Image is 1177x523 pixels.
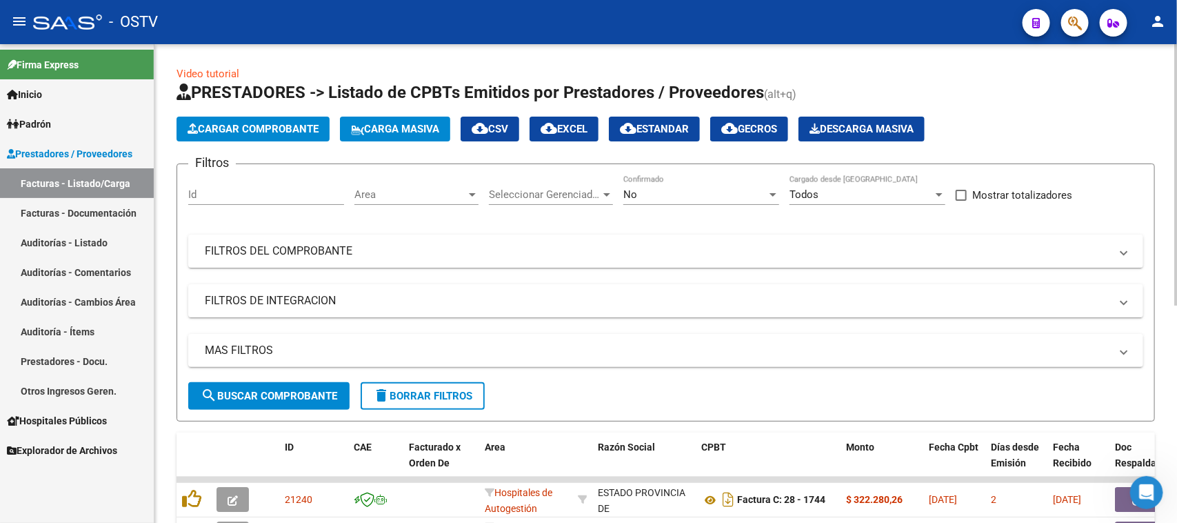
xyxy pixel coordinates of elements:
datatable-header-cell: ID [279,433,348,493]
h3: Filtros [188,153,236,172]
mat-icon: menu [11,13,28,30]
iframe: Intercom live chat [1130,476,1163,509]
span: Gecros [721,123,777,135]
button: Buscar Comprobante [188,382,350,410]
span: CSV [472,123,508,135]
datatable-header-cell: Area [479,433,572,493]
mat-icon: cloud_download [472,120,488,137]
span: ID [285,442,294,453]
app-download-masive: Descarga masiva de comprobantes (adjuntos) [798,117,925,141]
mat-panel-title: FILTROS DEL COMPROBANTE [205,244,1110,259]
strong: Factura C: 28 - 1744 [737,495,825,506]
span: Doc Respaldatoria [1115,442,1177,468]
span: No [623,188,637,201]
span: Descarga Masiva [809,123,914,135]
span: Mostrar totalizadores [972,187,1072,204]
mat-icon: cloud_download [620,120,636,137]
mat-icon: cloud_download [541,120,557,137]
span: Días desde Emisión [991,442,1039,468]
span: Padrón [7,117,51,132]
span: Hospitales Públicos [7,413,107,428]
datatable-header-cell: Fecha Cpbt [923,433,985,493]
span: Facturado x Orden De [409,442,461,468]
datatable-header-cell: Monto [841,433,923,493]
span: CPBT [701,442,726,453]
span: PRESTADORES -> Listado de CPBTs Emitidos por Prestadores / Proveedores [177,83,764,102]
span: Todos [789,188,818,201]
span: Prestadores / Proveedores [7,146,132,161]
span: EXCEL [541,123,587,135]
mat-icon: person [1149,13,1166,30]
mat-panel-title: MAS FILTROS [205,343,1110,358]
mat-expansion-panel-header: MAS FILTROS [188,334,1143,367]
span: Inicio [7,87,42,102]
span: Fecha Recibido [1053,442,1092,468]
button: CSV [461,117,519,141]
span: Fecha Cpbt [929,442,978,453]
span: [DATE] [929,494,957,505]
span: (alt+q) [764,88,796,101]
mat-expansion-panel-header: FILTROS DE INTEGRACION [188,284,1143,317]
span: Carga Masiva [351,123,439,135]
span: Firma Express [7,57,79,72]
datatable-header-cell: CPBT [696,433,841,493]
mat-icon: cloud_download [721,120,738,137]
datatable-header-cell: Razón Social [592,433,696,493]
span: Explorador de Archivos [7,443,117,458]
button: Cargar Comprobante [177,117,330,141]
span: Buscar Comprobante [201,390,337,402]
span: Borrar Filtros [373,390,472,402]
datatable-header-cell: Días desde Emisión [985,433,1047,493]
datatable-header-cell: Facturado x Orden De [403,433,479,493]
i: Descargar documento [719,489,737,511]
div: 30673377544 [598,485,690,514]
span: [DATE] [1053,494,1081,505]
span: Area [485,442,505,453]
a: Video tutorial [177,68,239,80]
mat-panel-title: FILTROS DE INTEGRACION [205,293,1110,308]
span: Cargar Comprobante [188,123,319,135]
span: CAE [354,442,372,453]
span: 2 [991,494,996,505]
datatable-header-cell: CAE [348,433,403,493]
span: Razón Social [598,442,655,453]
span: Monto [846,442,874,453]
mat-icon: search [201,387,217,404]
span: Area [354,188,466,201]
mat-expansion-panel-header: FILTROS DEL COMPROBANTE [188,235,1143,268]
span: 21240 [285,494,312,505]
button: EXCEL [530,117,598,141]
button: Borrar Filtros [361,382,485,410]
mat-icon: delete [373,387,390,404]
span: Hospitales de Autogestión [485,487,552,514]
span: Seleccionar Gerenciador [489,188,601,201]
button: Estandar [609,117,700,141]
span: Estandar [620,123,689,135]
span: - OSTV [109,7,158,37]
datatable-header-cell: Fecha Recibido [1047,433,1109,493]
strong: $ 322.280,26 [846,494,903,505]
button: Gecros [710,117,788,141]
button: Descarga Masiva [798,117,925,141]
button: Carga Masiva [340,117,450,141]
